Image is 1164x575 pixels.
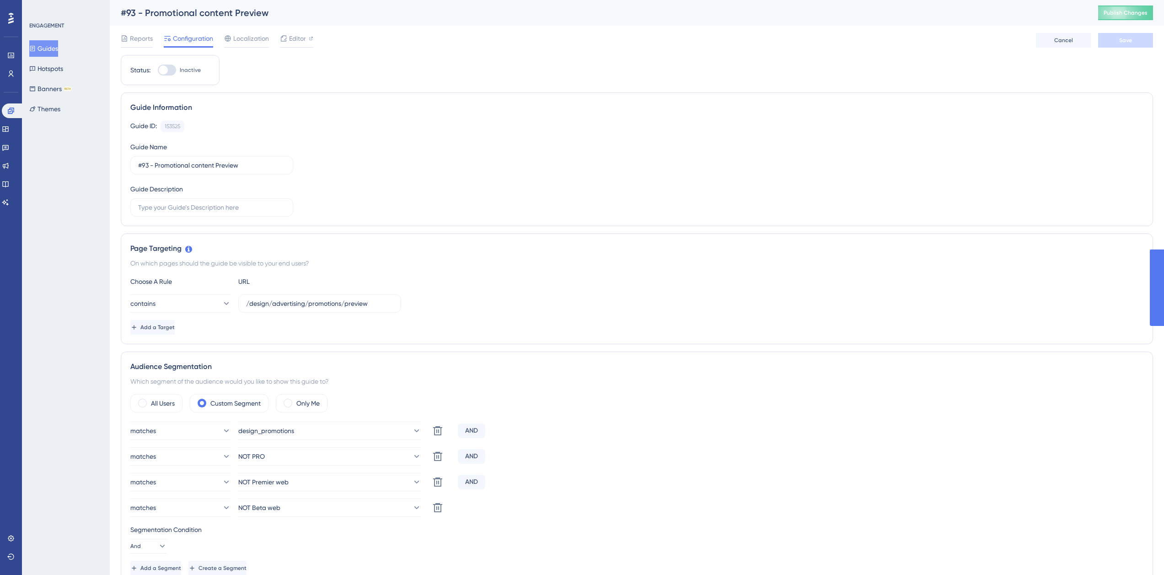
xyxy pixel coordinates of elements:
span: Cancel [1054,37,1073,44]
span: matches [130,451,156,462]
button: matches [130,447,231,466]
span: Localization [233,33,269,44]
button: Cancel [1036,33,1091,48]
span: Create a Segment [198,564,247,572]
div: ENGAGEMENT [29,22,64,29]
span: And [130,542,141,550]
button: And [130,539,167,553]
button: Save [1098,33,1153,48]
div: Guide Information [130,102,1143,113]
div: 153525 [165,123,180,130]
span: matches [130,425,156,436]
input: Type your Guide’s Description here [138,202,285,212]
span: NOT Beta web [238,502,280,513]
div: URL [238,276,339,287]
span: Publish Changes [1104,9,1148,16]
button: contains [130,294,231,313]
button: NOT PRO [238,447,421,466]
span: Add a Target [140,324,175,331]
span: contains [130,298,156,309]
span: design_promotions [238,425,294,436]
span: Add a Segment [140,564,181,572]
div: Status: [130,65,150,76]
div: Audience Segmentation [130,361,1143,372]
button: Add a Target [130,320,175,335]
span: Inactive [180,66,201,74]
div: BETA [64,87,72,91]
button: Publish Changes [1098,5,1153,20]
button: design_promotions [238,422,421,440]
div: AND [458,475,485,489]
button: matches [130,473,231,491]
div: Which segment of the audience would you like to show this guide to? [130,376,1143,387]
div: Guide ID: [130,120,157,132]
input: Type your Guide’s Name here [138,160,285,170]
span: matches [130,502,156,513]
button: Themes [29,101,60,117]
button: matches [130,499,231,517]
button: NOT Beta web [238,499,421,517]
span: NOT Premier web [238,477,289,488]
button: NOT Premier web [238,473,421,491]
span: Reports [130,33,153,44]
div: On which pages should the guide be visible to your end users? [130,258,1143,269]
label: All Users [151,398,175,409]
input: yourwebsite.com/path [246,298,393,309]
span: NOT PRO [238,451,265,462]
label: Only Me [296,398,320,409]
div: Guide Description [130,184,183,195]
button: Hotspots [29,60,63,77]
label: Custom Segment [210,398,261,409]
span: Configuration [173,33,213,44]
div: AND [458,449,485,464]
div: AND [458,423,485,438]
button: Guides [29,40,58,57]
button: BannersBETA [29,81,72,97]
span: matches [130,477,156,488]
div: Page Targeting [130,243,1143,254]
span: Save [1119,37,1132,44]
div: Guide Name [130,141,167,152]
div: Choose A Rule [130,276,231,287]
span: Editor [289,33,306,44]
div: Segmentation Condition [130,524,1143,535]
button: matches [130,422,231,440]
div: #93 - Promotional content Preview [121,6,1075,19]
iframe: UserGuiding AI Assistant Launcher [1126,539,1153,566]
